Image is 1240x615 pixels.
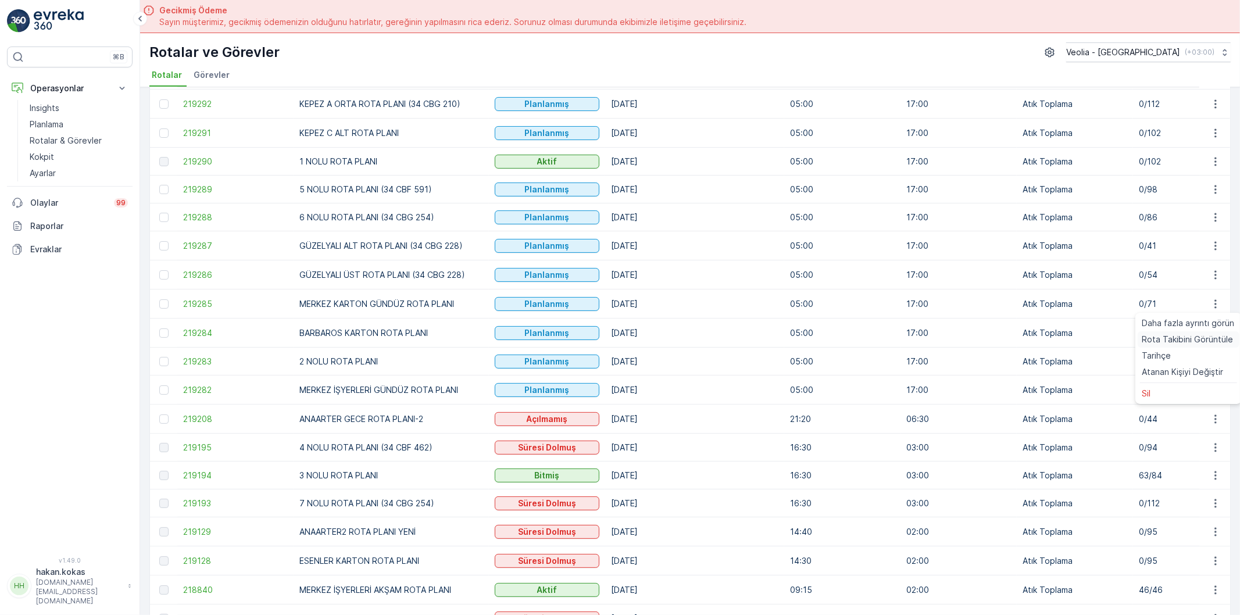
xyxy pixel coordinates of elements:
td: 02:00 [900,575,1017,605]
div: Toggle Row Selected [159,99,169,109]
td: [DATE] [605,203,784,231]
a: 218840 [183,584,288,596]
td: 6 NOLU ROTA PLANI (34 CBG 254) [294,203,489,231]
div: Toggle Row Selected [159,328,169,338]
div: Toggle Row Selected [159,270,169,280]
td: 17:00 [900,376,1017,405]
td: [DATE] [605,90,784,119]
a: 219208 [183,413,288,425]
span: Rotalar [152,69,182,81]
td: MERKEZ İŞYERLERİ GÜNDÜZ ROTA PLANI [294,376,489,405]
td: Atık Toplama [1017,434,1133,462]
p: 99 [116,198,126,208]
td: Atık Toplama [1017,203,1133,231]
td: 21:20 [784,405,900,434]
p: Rotalar & Görevler [30,135,102,146]
td: [DATE] [605,575,784,605]
p: Planlanmış [525,98,570,110]
td: 05:00 [784,376,900,405]
div: Toggle Row Selected [159,443,169,452]
a: 219194 [183,470,288,481]
td: [DATE] [605,489,784,517]
td: 09:15 [784,575,900,605]
td: 05:00 [784,203,900,231]
p: ( +03:00 ) [1185,48,1214,57]
td: Atık Toplama [1017,348,1133,376]
td: Atık Toplama [1017,90,1133,119]
td: Atık Toplama [1017,489,1133,517]
td: 4 NOLU ROTA PLANI (34 CBF 462) [294,434,489,462]
td: [DATE] [605,376,784,405]
td: 1 NOLU ROTA PLANI [294,148,489,176]
td: Atık Toplama [1017,148,1133,176]
p: Açılmamış [527,413,568,425]
td: 5 NOLU ROTA PLANI (34 CBF 591) [294,176,489,203]
button: Planlanmış [495,326,599,340]
p: Veolia - [GEOGRAPHIC_DATA] [1066,47,1180,58]
td: 17:00 [900,176,1017,203]
td: 05:00 [784,231,900,260]
p: Planlanmış [525,212,570,223]
button: Planlanmış [495,126,599,140]
button: Süresi Dolmuş [495,496,599,510]
td: Atık Toplama [1017,231,1133,260]
a: 219129 [183,526,288,538]
td: 06:30 [900,405,1017,434]
a: Insights [25,100,133,116]
td: [DATE] [605,319,784,348]
p: Olaylar [30,197,107,209]
a: Ayarlar [25,165,133,181]
div: Toggle Row Selected [159,128,169,138]
p: Süresi Dolmuş [518,555,576,567]
td: 03:00 [900,489,1017,517]
p: Planlanmış [525,184,570,195]
a: 219288 [183,212,288,223]
p: Planlanmış [525,240,570,252]
a: Planlama [25,116,133,133]
a: Rotalar & Görevler [25,133,133,149]
td: ANAARTER GECE ROTA PLANI-2 [294,405,489,434]
button: Planlanmış [495,355,599,369]
div: Toggle Row Selected [159,299,169,309]
button: Planlanmış [495,383,599,397]
button: Bitmiş [495,469,599,482]
a: Olaylar99 [7,191,133,214]
td: 17:00 [900,148,1017,176]
span: Sil [1142,388,1151,399]
button: Operasyonlar [7,77,133,100]
td: 7 NOLU ROTA PLANI (34 CBG 254) [294,489,489,517]
p: Evraklar [30,244,128,255]
span: 219284 [183,327,288,339]
div: Toggle Row Selected [159,157,169,166]
div: Toggle Row Selected [159,213,169,222]
p: Aktif [537,156,558,167]
button: Süresi Dolmuş [495,525,599,539]
span: 219283 [183,356,288,367]
p: hakan.kokas [36,566,122,578]
button: Açılmamış [495,412,599,426]
td: 16:30 [784,434,900,462]
img: logo_light-DOdMpM7g.png [34,9,84,33]
div: Toggle Row Selected [159,499,169,508]
span: Gecikmiş Ödeme [159,5,746,16]
td: Atık Toplama [1017,289,1133,319]
a: 219286 [183,269,288,281]
p: [DOMAIN_NAME][EMAIL_ADDRESS][DOMAIN_NAME] [36,578,122,606]
td: 17:00 [900,90,1017,119]
span: 219292 [183,98,288,110]
td: KEPEZ C ALT ROTA PLANI [294,119,489,148]
td: 17:00 [900,348,1017,376]
button: Süresi Dolmuş [495,554,599,568]
img: logo [7,9,30,33]
td: KEPEZ A ORTA ROTA PLANI (34 CBG 210) [294,90,489,119]
span: 219128 [183,555,288,567]
td: 14:40 [784,517,900,546]
td: [DATE] [605,231,784,260]
a: Daha fazla ayrıntı görün [1138,315,1239,331]
a: 219195 [183,442,288,453]
span: Rota Takibini Görüntüle [1142,334,1234,345]
p: Planlanmış [525,269,570,281]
